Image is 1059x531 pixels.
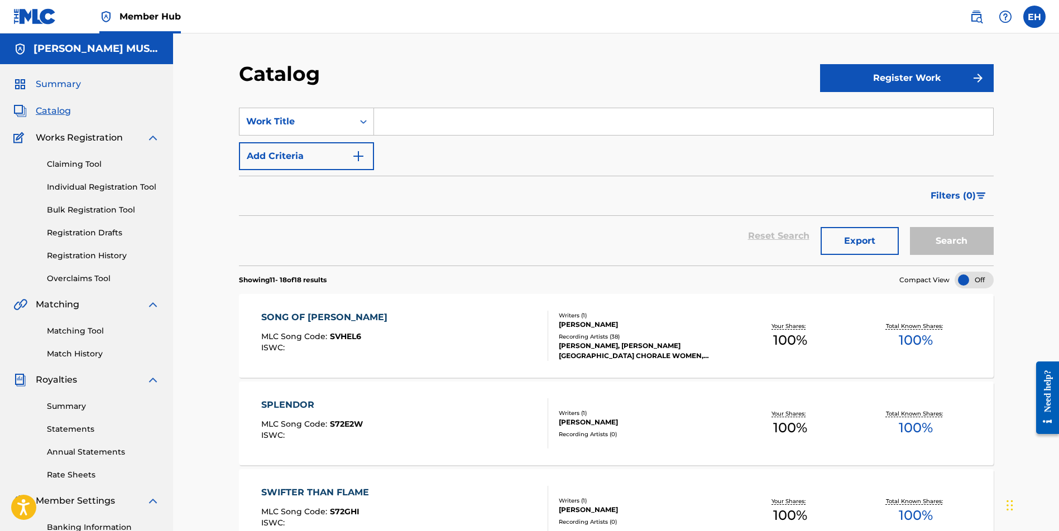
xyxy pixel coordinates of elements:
[330,419,363,429] span: S72E2W
[13,42,27,56] img: Accounts
[261,430,287,440] span: ISWC :
[47,158,160,170] a: Claiming Tool
[970,10,983,23] img: search
[146,494,160,508] img: expand
[559,505,727,515] div: [PERSON_NAME]
[971,71,985,85] img: f7272a7cc735f4ea7f67.svg
[1007,489,1013,522] div: Drag
[559,341,727,361] div: [PERSON_NAME], [PERSON_NAME][GEOGRAPHIC_DATA] CHORALE WOMEN, [PERSON_NAME][GEOGRAPHIC_DATA] CHORA...
[899,330,933,350] span: 100 %
[261,331,330,341] span: MLC Song Code :
[772,409,808,418] p: Your Shares:
[1028,353,1059,442] iframe: Resource Center
[47,423,160,435] a: Statements
[239,382,994,465] a: SPLENDORMLC Song Code:S72E2WISWC:Writers (1)[PERSON_NAME]Recording Artists (0)Your Shares:100%Tot...
[239,108,994,265] form: Search Form
[924,182,994,210] button: Filters (0)
[239,142,374,170] button: Add Criteria
[559,518,727,526] div: Recording Artists ( 0 )
[773,418,807,438] span: 100 %
[47,250,160,262] a: Registration History
[931,189,976,202] span: Filters ( 0 )
[13,494,27,508] img: Member Settings
[13,373,27,387] img: Royalties
[36,494,115,508] span: Member Settings
[559,417,727,427] div: [PERSON_NAME]
[33,42,160,55] h5: ELAINE HAGENBERG MUSIC, LLC
[47,325,160,337] a: Matching Tool
[886,497,946,505] p: Total Known Shares:
[999,10,1012,23] img: help
[559,320,727,330] div: [PERSON_NAME]
[261,419,330,429] span: MLC Song Code :
[886,409,946,418] p: Total Known Shares:
[899,505,933,525] span: 100 %
[261,506,330,516] span: MLC Song Code :
[261,486,375,499] div: SWIFTER THAN FLAME
[239,294,994,378] a: SONG OF [PERSON_NAME]MLC Song Code:SVHEL6ISWC:Writers (1)[PERSON_NAME]Recording Artists (38)[PERS...
[261,518,287,528] span: ISWC :
[47,469,160,481] a: Rate Sheets
[13,8,56,25] img: MLC Logo
[13,104,27,118] img: Catalog
[772,322,808,330] p: Your Shares:
[1003,477,1059,531] iframe: Chat Widget
[976,192,986,199] img: filter
[246,115,347,128] div: Work Title
[330,331,361,341] span: SVHEL6
[47,273,160,284] a: Overclaims Tool
[1023,6,1046,28] div: User Menu
[821,227,899,255] button: Export
[261,398,363,412] div: SPLENDOR
[965,6,988,28] a: Public Search
[559,311,727,320] div: Writers ( 1 )
[47,348,160,360] a: Match History
[772,497,808,505] p: Your Shares:
[47,204,160,216] a: Bulk Registration Tool
[261,342,287,353] span: ISWC :
[13,78,81,91] a: SummarySummary
[352,149,365,163] img: 9d2ae6d4665cec9f34b9.svg
[36,131,123,144] span: Works Registration
[146,298,160,311] img: expand
[119,10,181,23] span: Member Hub
[146,373,160,387] img: expand
[559,409,727,417] div: Writers ( 1 )
[99,10,113,23] img: Top Rightsholder
[899,418,933,438] span: 100 %
[773,505,807,525] span: 100 %
[559,430,727,438] div: Recording Artists ( 0 )
[36,104,71,118] span: Catalog
[47,227,160,239] a: Registration Drafts
[13,131,28,144] img: Works Registration
[13,104,71,118] a: CatalogCatalog
[239,61,325,86] h2: Catalog
[559,332,727,341] div: Recording Artists ( 38 )
[36,78,81,91] span: Summary
[559,496,727,505] div: Writers ( 1 )
[773,330,807,350] span: 100 %
[47,400,160,412] a: Summary
[36,373,77,387] span: Royalties
[47,181,160,193] a: Individual Registration Tool
[239,275,327,285] p: Showing 11 - 18 of 18 results
[261,311,393,324] div: SONG OF [PERSON_NAME]
[47,446,160,458] a: Annual Statements
[899,275,950,285] span: Compact View
[146,131,160,144] img: expand
[886,322,946,330] p: Total Known Shares:
[820,64,994,92] button: Register Work
[36,298,79,311] span: Matching
[330,506,360,516] span: S72GHI
[994,6,1017,28] div: Help
[13,298,27,311] img: Matching
[13,78,27,91] img: Summary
